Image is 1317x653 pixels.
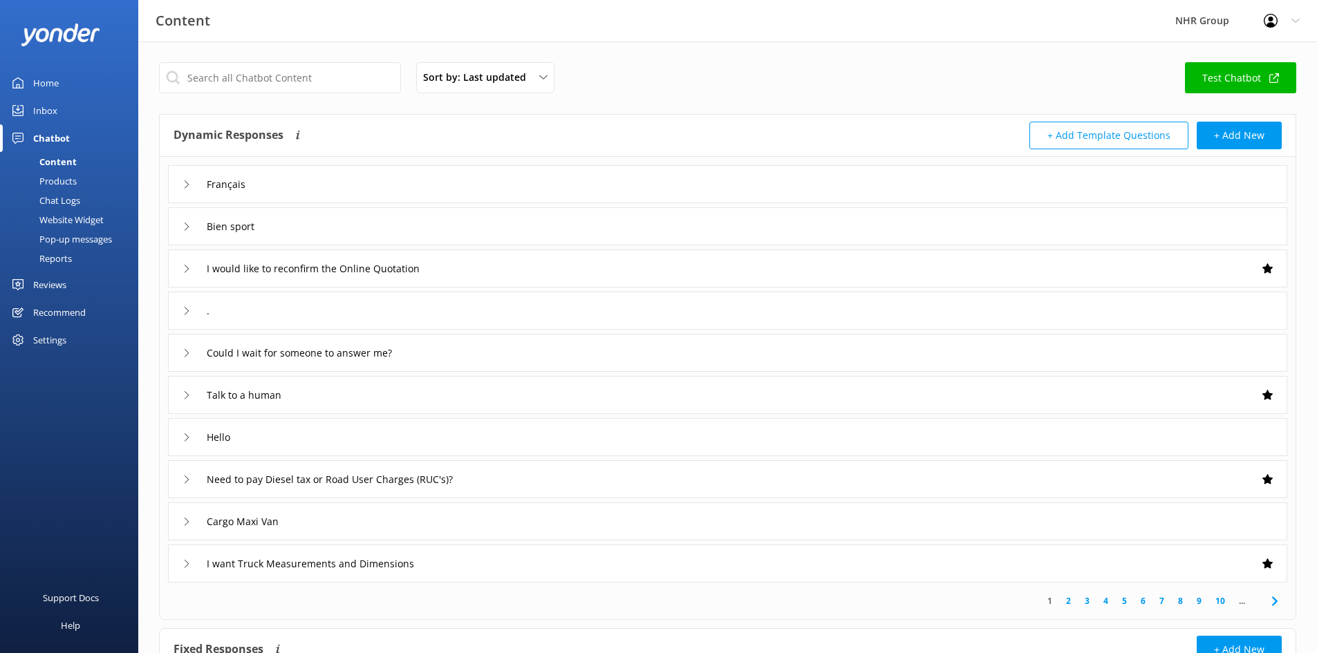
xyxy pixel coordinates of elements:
a: 1 [1040,594,1059,607]
span: Sort by: Last updated [423,70,534,85]
a: 2 [1059,594,1078,607]
a: 3 [1078,594,1096,607]
a: 8 [1171,594,1190,607]
div: Settings [33,326,66,354]
div: Website Widget [8,210,104,229]
a: 9 [1190,594,1208,607]
div: Reports [8,249,72,268]
a: Content [8,152,138,171]
a: Products [8,171,138,191]
a: 6 [1134,594,1152,607]
a: Test Chatbot [1185,62,1296,93]
div: Help [61,612,80,639]
a: Website Widget [8,210,138,229]
div: Content [8,152,77,171]
button: + Add Template Questions [1029,122,1188,149]
div: Chatbot [33,124,70,152]
a: Chat Logs [8,191,138,210]
a: 5 [1115,594,1134,607]
div: Pop-up messages [8,229,112,249]
div: Support Docs [43,584,99,612]
a: 7 [1152,594,1171,607]
a: Reports [8,249,138,268]
a: 4 [1096,594,1115,607]
div: Chat Logs [8,191,80,210]
div: Products [8,171,77,191]
div: Home [33,69,59,97]
button: + Add New [1197,122,1282,149]
a: Pop-up messages [8,229,138,249]
div: Recommend [33,299,86,326]
input: Search all Chatbot Content [159,62,401,93]
h4: Dynamic Responses [174,122,283,149]
h3: Content [156,10,210,32]
span: ... [1232,594,1252,607]
div: Inbox [33,97,57,124]
div: Reviews [33,271,66,299]
a: 10 [1208,594,1232,607]
img: yonder-white-logo.png [21,23,100,46]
